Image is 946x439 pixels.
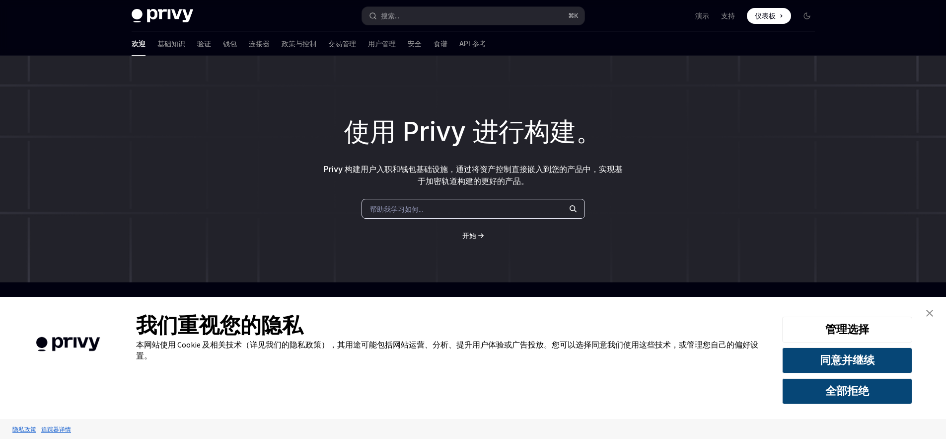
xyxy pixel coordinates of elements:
[15,323,121,366] img: 公司徽标
[328,32,356,56] a: 交易管理
[370,205,423,213] font: 帮助我学习如何...
[41,426,71,433] font: 追踪器详情
[574,12,579,19] font: K
[825,384,869,398] font: 全部拒绝
[368,32,396,56] a: 用户管理
[197,39,211,48] font: 验证
[282,32,316,56] a: 政策与控制
[132,32,146,56] a: 欢迎
[249,39,270,48] font: 连接器
[799,8,815,24] button: 切换暗模式
[462,231,476,240] font: 开始
[344,116,602,147] font: 使用 Privy 进行构建。
[721,11,735,20] font: 支持
[747,8,791,24] a: 仪表板
[408,39,422,48] font: 安全
[39,421,73,438] a: 追踪器详情
[249,32,270,56] a: 连接器
[408,32,422,56] a: 安全
[434,32,447,56] a: 食谱
[459,32,486,56] a: API 参考
[136,340,758,360] font: 本网站使用 Cookie 及相关技术（详见我们的隐私政策），其用途可能包括网站运营、分析、提升用户体验或广告投放。您可以选择同意我们使用这些技术，或管理您自己的偏好设置。
[132,39,146,48] font: 欢迎
[920,303,940,323] a: 关闭横幅
[136,312,303,338] font: 我们重视您的隐私
[695,11,709,21] a: 演示
[197,32,211,56] a: 验证
[328,39,356,48] font: 交易管理
[223,39,237,48] font: 钱包
[282,39,316,48] font: 政策与控制
[695,11,709,20] font: 演示
[926,310,933,317] img: 关闭横幅
[782,317,912,343] button: 管理选择
[462,231,476,241] a: 开始
[825,322,869,336] font: 管理选择
[223,32,237,56] a: 钱包
[721,11,735,21] a: 支持
[459,39,486,48] font: API 参考
[820,353,874,367] font: 同意并继续
[434,39,447,48] font: 食谱
[157,39,185,48] font: 基础知识
[381,11,399,20] font: 搜索...
[782,348,912,373] button: 同意并继续
[782,378,912,404] button: 全部拒绝
[132,9,193,23] img: 深色标志
[568,12,574,19] font: ⌘
[12,426,36,433] font: 隐私政策
[157,32,185,56] a: 基础知识
[10,421,39,438] a: 隐私政策
[368,39,396,48] font: 用户管理
[362,7,584,25] button: 搜索...⌘K
[324,164,623,186] font: Privy 构建用户入职和钱包基础设施，通过将资产控制直接嵌入到您的产品中，实现基于加密轨道构建的更好的产品。
[755,11,776,20] font: 仪表板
